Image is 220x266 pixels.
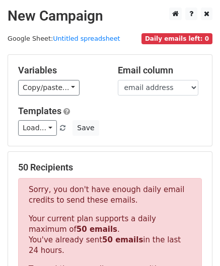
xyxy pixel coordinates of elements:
p: Your current plan supports a daily maximum of . You've already sent in the last 24 hours. [29,214,191,256]
a: Untitled spreadsheet [53,35,120,42]
h5: Variables [18,65,103,76]
button: Save [72,120,99,136]
a: Load... [18,120,57,136]
span: Daily emails left: 0 [141,33,212,44]
small: Google Sheet: [8,35,120,42]
p: Sorry, you don't have enough daily email credits to send these emails. [29,185,191,206]
a: Daily emails left: 0 [141,35,212,42]
iframe: Chat Widget [170,218,220,266]
strong: 50 emails [77,225,117,234]
strong: 50 emails [102,235,143,244]
h2: New Campaign [8,8,212,25]
a: Copy/paste... [18,80,80,96]
h5: 50 Recipients [18,162,202,173]
a: Templates [18,106,61,116]
h5: Email column [118,65,202,76]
